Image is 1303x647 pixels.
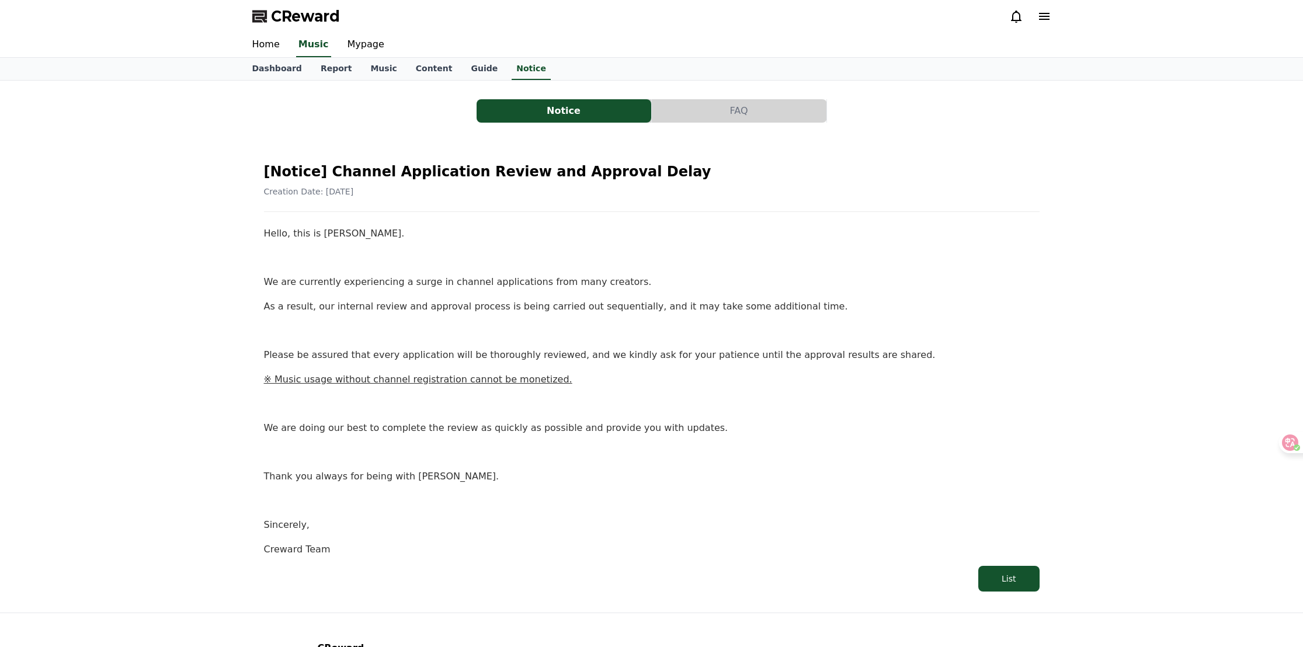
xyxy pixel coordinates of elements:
a: Music [296,33,331,57]
a: Home [243,33,289,57]
a: Notice [477,99,652,123]
a: Notice [512,58,551,80]
u: ※ Music usage without channel registration cannot be monetized. [264,374,572,385]
p: As a result, our internal review and approval process is being carried out sequentially, and it m... [264,299,1040,314]
span: CReward [271,7,340,26]
p: We are currently experiencing a surge in channel applications from many creators. [264,274,1040,290]
button: Notice [477,99,651,123]
a: Report [311,58,362,80]
a: Mypage [338,33,394,57]
a: CReward [252,7,340,26]
span: Creation Date: [DATE] [264,187,354,196]
p: Creward Team [264,542,1040,557]
p: Hello, this is [PERSON_NAME]. [264,226,1040,241]
h2: [Notice] Channel Application Review and Approval Delay [264,162,1040,181]
a: Guide [461,58,507,80]
a: List [264,566,1040,592]
button: FAQ [652,99,826,123]
p: Please be assured that every application will be thoroughly reviewed, and we kindly ask for your ... [264,347,1040,363]
a: Dashboard [243,58,311,80]
a: FAQ [652,99,827,123]
a: Music [361,58,406,80]
p: Thank you always for being with [PERSON_NAME]. [264,469,1040,484]
a: Content [406,58,462,80]
button: List [978,566,1039,592]
p: We are doing our best to complete the review as quickly as possible and provide you with updates. [264,420,1040,436]
p: Sincerely, [264,517,1040,533]
div: List [1002,573,1016,585]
